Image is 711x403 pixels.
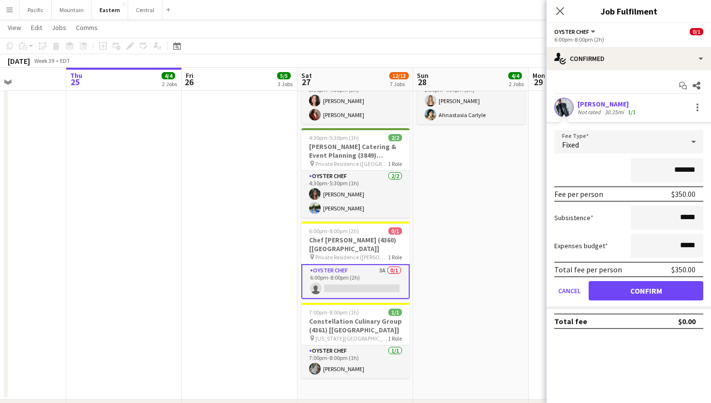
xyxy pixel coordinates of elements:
a: Edit [27,21,46,34]
span: 4/4 [508,72,522,79]
div: 30.25mi [603,108,626,116]
button: Central [128,0,163,19]
div: 2 Jobs [509,80,524,88]
div: Total fee [554,316,587,326]
span: 27 [300,76,312,88]
h3: Chef [PERSON_NAME] (4360) [[GEOGRAPHIC_DATA]] [301,236,410,253]
span: 4:30pm-5:30pm (1h) [309,134,359,141]
button: Cancel [554,281,585,300]
button: Oyster Chef [554,28,597,35]
div: Confirmed [547,47,711,70]
span: 5/5 [277,72,291,79]
app-job-card: 7:00pm-8:00pm (1h)1/1Constellation Culinary Group (4361) [[GEOGRAPHIC_DATA]] [US_STATE][GEOGRAPHI... [301,303,410,378]
span: Comms [76,23,98,32]
div: Fee per person [554,189,603,199]
span: Jobs [52,23,66,32]
span: Week 39 [32,57,56,64]
span: Fri [186,71,193,80]
span: 6:00pm-8:00pm (2h) [309,227,359,235]
div: [PERSON_NAME] [578,100,637,108]
div: EDT [60,57,70,64]
div: 6:00pm-8:00pm (2h) [554,36,703,43]
div: $350.00 [671,189,696,199]
span: Thu [70,71,82,80]
a: Jobs [48,21,70,34]
label: Expenses budget [554,241,608,250]
div: Total fee per person [554,265,622,274]
span: 1 Role [388,160,402,167]
span: Edit [31,23,42,32]
span: 12/13 [389,72,409,79]
app-card-role: Oyster Chef2/22:30pm-4:30pm (2h)[PERSON_NAME][PERSON_NAME] [301,77,410,124]
button: Mountain [52,0,92,19]
app-job-card: 6:00pm-8:00pm (2h)0/1Chef [PERSON_NAME] (4360) [[GEOGRAPHIC_DATA]] Private Residence ([PERSON_NAM... [301,222,410,299]
span: 0/1 [690,28,703,35]
app-card-role: Oyster Chef3A0/16:00pm-8:00pm (2h) [301,264,410,299]
span: Oyster Chef [554,28,589,35]
div: $350.00 [671,265,696,274]
a: View [4,21,25,34]
a: Comms [72,21,102,34]
span: Sun [417,71,429,80]
span: Mon [533,71,545,80]
div: Not rated [578,108,603,116]
span: 26 [184,76,193,88]
div: 7 Jobs [390,80,408,88]
div: [DATE] [8,56,30,66]
span: 0/1 [388,227,402,235]
span: Sat [301,71,312,80]
span: 2/2 [388,134,402,141]
button: Pacific [20,0,52,19]
h3: Job Fulfilment [547,5,711,17]
div: $0.00 [678,316,696,326]
div: 3 Jobs [278,80,293,88]
span: 1 Role [388,335,402,342]
span: 25 [69,76,82,88]
app-card-role: Oyster Chef1/17:00pm-8:00pm (1h)[PERSON_NAME] [301,345,410,378]
button: Confirm [589,281,703,300]
span: 28 [415,76,429,88]
span: View [8,23,21,32]
span: 7:00pm-8:00pm (1h) [309,309,359,316]
div: 2 Jobs [162,80,177,88]
span: 1 Role [388,254,402,261]
span: 29 [531,76,545,88]
button: Eastern [92,0,128,19]
label: Subsistence [554,213,593,222]
app-card-role: Oyster Chef2/22:30pm-4:30pm (2h)[PERSON_NAME]Ahnastasia Carlyle [417,77,525,124]
span: [US_STATE][GEOGRAPHIC_DATA] - [GEOGRAPHIC_DATA] ([GEOGRAPHIC_DATA], [GEOGRAPHIC_DATA]) [315,335,388,342]
span: 1/1 [388,309,402,316]
app-skills-label: 1/1 [628,108,636,116]
span: Fixed [562,140,579,149]
span: Private Residence ([PERSON_NAME][GEOGRAPHIC_DATA], [GEOGRAPHIC_DATA]) [315,254,388,261]
h3: Constellation Culinary Group (4361) [[GEOGRAPHIC_DATA]] [301,317,410,334]
app-card-role: Oyster Chef2/24:30pm-5:30pm (1h)[PERSON_NAME][PERSON_NAME] [301,171,410,218]
span: Private Residence ([GEOGRAPHIC_DATA], [GEOGRAPHIC_DATA]) [315,160,388,167]
app-job-card: 4:30pm-5:30pm (1h)2/2[PERSON_NAME] Catering & Event Planning (3849) [[GEOGRAPHIC_DATA]] - TIME TB... [301,128,410,218]
span: 4/4 [162,72,175,79]
h3: [PERSON_NAME] Catering & Event Planning (3849) [[GEOGRAPHIC_DATA]] - TIME TBD (1 hour) [301,142,410,160]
